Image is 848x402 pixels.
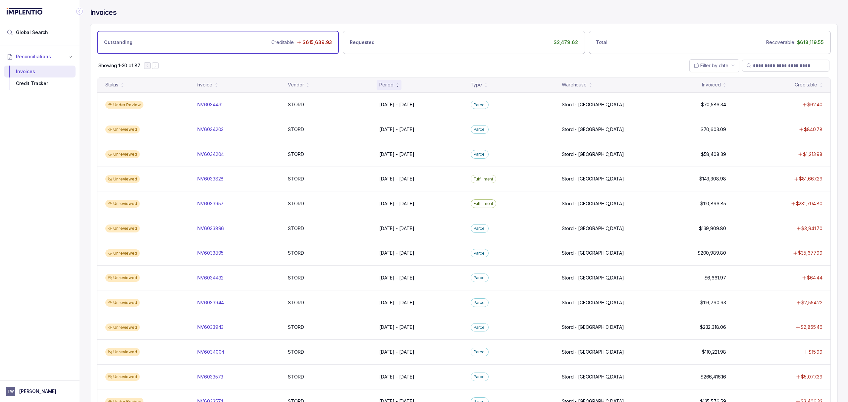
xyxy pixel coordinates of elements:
div: Unreviewed [105,175,140,183]
p: $615,639.93 [302,39,332,46]
div: Unreviewed [105,249,140,257]
search: Date Range Picker [694,62,728,69]
div: Creditable [795,81,817,88]
p: Parcel [474,250,486,257]
div: Reconciliations [4,64,76,91]
p: Parcel [474,275,486,281]
p: Requested [350,39,375,46]
p: INV6033957 [197,200,224,207]
p: [DATE] - [DATE] [379,299,414,306]
p: Stord - [GEOGRAPHIC_DATA] [562,176,624,182]
div: Unreviewed [105,373,140,381]
p: $1,213.98 [803,151,822,158]
p: Stord - [GEOGRAPHIC_DATA] [562,250,624,256]
p: Stord - [GEOGRAPHIC_DATA] [562,101,624,108]
p: Parcel [474,374,486,380]
p: $70,603.09 [701,126,726,133]
div: Unreviewed [105,200,140,208]
div: Unreviewed [105,225,140,232]
p: $35,677.99 [798,250,822,256]
p: [DATE] - [DATE] [379,126,414,133]
p: Stord - [GEOGRAPHIC_DATA] [562,126,624,133]
p: [DATE] - [DATE] [379,324,414,330]
p: Stord - [GEOGRAPHIC_DATA] [562,225,624,232]
p: $143,308.98 [699,176,726,182]
p: Parcel [474,324,486,331]
span: Reconciliations [16,53,51,60]
div: Collapse Icon [76,7,83,15]
p: STORD [288,151,304,158]
p: [DATE] - [DATE] [379,176,414,182]
p: $2,554.22 [801,299,822,306]
div: Warehouse [562,81,587,88]
p: [DATE] - [DATE] [379,151,414,158]
p: Parcel [474,225,486,232]
p: $116,790.93 [700,299,726,306]
p: [PERSON_NAME] [19,388,56,395]
p: STORD [288,126,304,133]
p: STORD [288,200,304,207]
span: Filter by date [700,63,728,68]
p: [DATE] - [DATE] [379,101,414,108]
div: Unreviewed [105,150,140,158]
p: INV6033828 [197,176,224,182]
div: Type [471,81,482,88]
p: $6,661.97 [705,275,726,281]
p: $139,909.80 [699,225,726,232]
p: $15.99 [809,349,822,355]
p: $3,941.70 [801,225,822,232]
p: $266,416.16 [701,374,726,380]
p: Parcel [474,151,486,158]
p: [DATE] - [DATE] [379,374,414,380]
p: [DATE] - [DATE] [379,200,414,207]
p: STORD [288,176,304,182]
div: Unreviewed [105,324,140,331]
p: Stord - [GEOGRAPHIC_DATA] [562,374,624,380]
p: Creditable [271,39,294,46]
p: $110,896.85 [700,200,726,207]
p: STORD [288,101,304,108]
p: $618,119.55 [797,39,824,46]
p: INV6033944 [197,299,224,306]
p: Stord - [GEOGRAPHIC_DATA] [562,349,624,355]
div: Invoice [197,81,212,88]
p: STORD [288,225,304,232]
p: $81,667.29 [799,176,822,182]
p: Showing 1-30 of 87 [98,62,140,69]
p: $2,855.46 [801,324,822,330]
p: Stord - [GEOGRAPHIC_DATA] [562,275,624,281]
div: Status [105,81,118,88]
p: Stord - [GEOGRAPHIC_DATA] [562,200,624,207]
p: INV6034431 [197,101,223,108]
div: Unreviewed [105,126,140,133]
p: Fulfillment [474,176,494,182]
div: Unreviewed [105,274,140,282]
div: Period [379,81,394,88]
p: Parcel [474,349,486,355]
p: [DATE] - [DATE] [379,250,414,256]
p: Outstanding [104,39,132,46]
p: STORD [288,299,304,306]
p: [DATE] - [DATE] [379,349,414,355]
p: $5,077.39 [801,374,822,380]
div: Invoiced [702,81,720,88]
p: Parcel [474,102,486,108]
p: $232,318.06 [700,324,726,330]
span: User initials [6,387,15,396]
p: Stord - [GEOGRAPHIC_DATA] [562,151,624,158]
p: INV6033573 [197,374,224,380]
button: Reconciliations [4,49,76,64]
div: Remaining page entries [98,62,140,69]
p: $58,408.39 [701,151,726,158]
p: INV6034203 [197,126,224,133]
p: Parcel [474,299,486,306]
p: STORD [288,275,304,281]
p: INV6033896 [197,225,224,232]
p: $2,479.62 [554,39,578,46]
p: [DATE] - [DATE] [379,225,414,232]
span: Global Search [16,29,48,36]
div: Unreviewed [105,299,140,307]
p: INV6034204 [197,151,224,158]
p: INV6034004 [197,349,225,355]
p: $200,989.80 [698,250,726,256]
